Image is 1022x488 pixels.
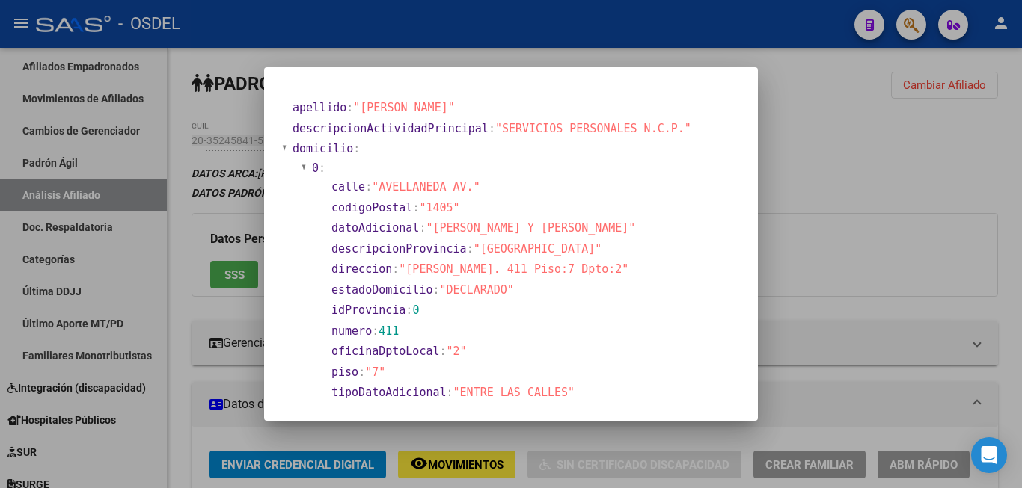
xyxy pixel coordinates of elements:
span: 411 [379,324,399,338]
div: Open Intercom Messenger [971,437,1007,473]
span: : [358,365,365,379]
span: oficinaDptoLocal [331,345,440,358]
span: "SERVICIOS PERSONALES N.C.P." [495,122,691,135]
span: "DECLARADO" [440,283,514,297]
span: descripcionActividadPrincipal [293,122,489,135]
span: : [419,221,426,235]
span: : [412,201,419,214]
span: : [346,101,353,114]
span: : [392,262,399,276]
span: : [489,122,495,135]
span: : [372,324,379,338]
span: : [319,161,325,175]
span: numero [331,324,372,338]
span: "ENTRE LAS CALLES" [453,386,575,399]
span: codigoPostal [331,201,412,214]
span: "[PERSON_NAME]. 411 Piso:7 Dpto:2" [399,262,628,276]
span: calle [331,180,365,194]
span: 0 [412,303,419,317]
span: : [353,142,360,155]
span: 0 [312,161,319,175]
span: direccion [331,262,392,276]
span: piso [331,365,358,379]
span: "AVELLANEDA AV." [372,180,480,194]
span: : [365,180,372,194]
span: datoAdicional [331,221,419,235]
span: "[GEOGRAPHIC_DATA]" [474,242,602,256]
span: "7" [365,365,385,379]
span: "1405" [419,201,459,214]
span: "[PERSON_NAME]" [353,101,454,114]
span: : [406,303,412,317]
span: domicilio [293,142,353,155]
span: "2" [447,345,467,358]
span: : [440,345,447,358]
span: idProvincia [331,303,406,317]
span: "[PERSON_NAME] Y [PERSON_NAME]" [426,221,635,235]
span: : [467,242,474,256]
span: : [447,386,453,399]
span: apellido [293,101,346,114]
span: descripcionProvincia [331,242,467,256]
span: estadoDomicilio [331,283,432,297]
span: : [432,283,439,297]
span: tipoDatoAdicional [331,386,447,399]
